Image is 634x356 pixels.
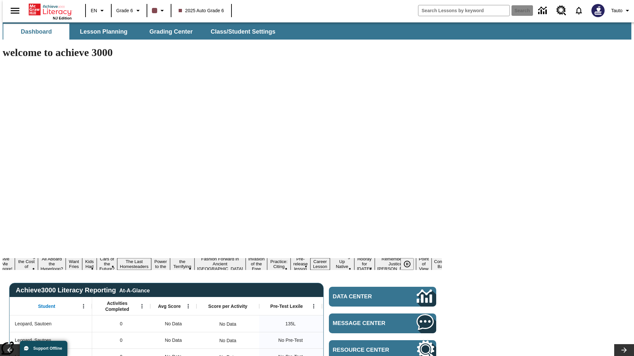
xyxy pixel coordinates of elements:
[150,332,196,348] div: No Data, Leopard, Sautoes
[183,301,193,311] button: Open Menu
[33,346,62,351] span: Support Offline
[120,337,123,344] span: 0
[416,255,431,272] button: Slide 18 Point of View
[92,332,150,348] div: 0, Leopard, Sautoes
[116,7,133,14] span: Grade 6
[401,258,414,270] button: Pause
[66,248,82,280] button: Slide 4 Do You Want Fries With That?
[401,258,420,270] div: Pause
[278,337,303,344] span: No Pre-Test, Leopard, Sautoes
[267,253,291,275] button: Slide 12 Mixed Practice: Citing Evidence
[158,303,181,309] span: Avg Score
[333,320,397,327] span: Message Center
[117,258,151,270] button: Slide 7 The Last Homesteaders
[151,253,170,275] button: Slide 8 Solar Power to the People
[611,7,622,14] span: Tauto
[137,301,147,311] button: Open Menu
[161,334,185,347] span: No Data
[329,287,436,307] a: Data Center
[216,317,239,331] div: No Data, Leopard, Sautoen
[170,253,194,275] button: Slide 9 Attack of the Terrifying Tomatoes
[3,46,442,59] h1: welcome to achieve 3000
[97,255,117,272] button: Slide 6 Cars of the Future?
[587,2,609,19] button: Select a new avatar
[333,347,397,353] span: Resource Center
[71,24,137,40] button: Lesson Planning
[161,317,185,331] span: No Data
[609,5,634,16] button: Profile/Settings
[150,315,196,332] div: No Data, Leopard, Sautoen
[38,303,55,309] span: Student
[16,286,150,294] span: Achieve3000 Literacy Reporting
[333,293,395,300] span: Data Center
[80,28,127,36] span: Lesson Planning
[15,320,52,327] span: Leopard, Sautoen
[285,320,296,327] span: 135 Lexile, Leopard, Sautoen
[329,313,436,333] a: Message Center
[570,2,587,19] a: Notifications
[149,5,169,16] button: Class color is dark brown. Change class color
[309,301,319,311] button: Open Menu
[614,344,634,356] button: Lesson carousel, Next
[38,255,66,272] button: Slide 3 All Aboard the Hyperloop?
[310,258,330,270] button: Slide 14 Career Lesson
[211,28,275,36] span: Class/Student Settings
[534,2,552,20] a: Data Center
[21,28,52,36] span: Dashboard
[270,303,303,309] span: Pre-Test Lexile
[138,24,204,40] button: Grading Center
[418,5,510,16] input: search field
[194,255,246,272] button: Slide 10 Fashion Forward in Ancient Rome
[3,24,281,40] div: SubNavbar
[149,28,193,36] span: Grading Center
[246,251,267,277] button: Slide 11 The Invasion of the Free CD
[3,22,631,40] div: SubNavbar
[15,253,38,275] button: Slide 2 Covering the Cost of College
[29,3,72,16] a: Home
[92,315,150,332] div: 0, Leopard, Sautoen
[15,337,52,344] span: Leopard, Sautoes
[29,2,72,20] div: Home
[330,253,354,275] button: Slide 15 Cooking Up Native Traditions
[591,4,605,17] img: Avatar
[432,253,463,275] button: Slide 19 The Constitution's Balancing Act
[53,16,72,20] span: NJ Edition
[82,248,97,280] button: Slide 5 Dirty Jobs Kids Had To Do
[552,2,570,19] a: Resource Center, Will open in new tab
[120,320,123,327] span: 0
[114,5,145,16] button: Grade: Grade 6, Select a grade
[205,24,281,40] button: Class/Student Settings
[88,5,109,16] button: Language: EN, Select a language
[79,301,88,311] button: Open Menu
[3,24,69,40] button: Dashboard
[119,286,150,294] div: At-A-Glance
[354,255,375,272] button: Slide 16 Hooray for Constitution Day!
[20,341,67,356] button: Support Offline
[5,1,25,20] button: Open side menu
[208,303,248,309] span: Score per Activity
[291,255,310,272] button: Slide 13 Pre-release lesson
[375,255,416,272] button: Slide 17 Remembering Justice O'Connor
[216,334,239,347] div: No Data, Leopard, Sautoes
[95,300,139,312] span: Activities Completed
[179,7,224,14] span: 2025 Auto Grade 6
[91,7,97,14] span: EN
